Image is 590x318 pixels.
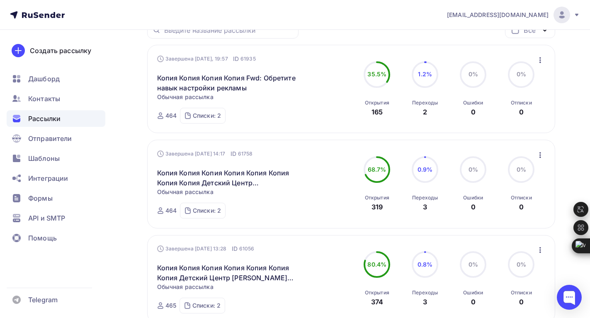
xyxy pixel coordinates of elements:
[164,26,294,35] input: Введите название рассылки
[28,233,57,243] span: Помощь
[505,22,555,38] button: Все
[463,289,483,296] div: Ошибки
[423,107,427,117] div: 2
[157,263,299,283] a: Копия Копия Копия Копия Копия Копия Копия Детский Центр [PERSON_NAME][GEOGRAPHIC_DATA]
[469,261,478,268] span: 0%
[165,301,176,310] div: 465
[157,188,214,196] span: Обычная рассылка
[519,107,524,117] div: 0
[524,25,535,35] div: Все
[157,283,214,291] span: Обычная рассылка
[471,297,476,307] div: 0
[157,73,299,93] a: Копия Копия Копия Копия Fwd: Обретите навык настройки рекламы
[511,194,532,201] div: Отписки
[7,90,105,107] a: Контакты
[157,245,255,253] div: Завершена [DATE] 13:28
[30,46,91,56] div: Создать рассылку
[517,261,526,268] span: 0%
[157,93,214,101] span: Обычная рассылка
[447,7,580,23] a: [EMAIL_ADDRESS][DOMAIN_NAME]
[367,261,386,268] span: 80.4%
[365,194,389,201] div: Открытия
[7,130,105,147] a: Отправители
[7,190,105,206] a: Формы
[7,70,105,87] a: Дашборд
[365,289,389,296] div: Открытия
[517,166,526,173] span: 0%
[193,206,221,215] div: Списки: 2
[519,202,524,212] div: 0
[28,213,65,223] span: API и SMTP
[423,297,427,307] div: 3
[232,245,238,253] span: ID
[231,150,236,158] span: ID
[412,100,438,106] div: Переходы
[239,245,255,253] span: 61056
[418,166,433,173] span: 0.9%
[157,168,299,188] a: Копия Копия Копия Копия Копия Копия Копия Копия Детский Центр [PERSON_NAME][GEOGRAPHIC_DATA]
[28,74,60,84] span: Дашборд
[238,150,253,158] span: 61758
[418,70,432,78] span: 1.2%
[28,173,68,183] span: Интеграции
[165,206,177,215] div: 464
[471,202,476,212] div: 0
[192,301,221,310] div: Списки: 2
[447,11,549,19] span: [EMAIL_ADDRESS][DOMAIN_NAME]
[371,107,383,117] div: 165
[368,166,386,173] span: 68.7%
[7,150,105,167] a: Шаблоны
[412,289,438,296] div: Переходы
[28,193,53,203] span: Формы
[412,194,438,201] div: Переходы
[511,100,532,106] div: Отписки
[471,107,476,117] div: 0
[157,150,253,158] div: Завершена [DATE] 14:17
[517,70,526,78] span: 0%
[418,261,433,268] span: 0.8%
[367,70,386,78] span: 35.5%
[469,166,478,173] span: 0%
[511,289,532,296] div: Отписки
[371,297,383,307] div: 374
[519,297,524,307] div: 0
[28,153,60,163] span: Шаблоны
[193,112,221,120] div: Списки: 2
[28,114,61,124] span: Рассылки
[7,110,105,127] a: Рассылки
[423,202,427,212] div: 3
[371,202,383,212] div: 319
[233,55,239,63] span: ID
[28,295,58,305] span: Telegram
[365,100,389,106] div: Открытия
[28,94,60,104] span: Контакты
[240,55,256,63] span: 61935
[157,55,256,63] div: Завершена [DATE], 19:57
[463,194,483,201] div: Ошибки
[463,100,483,106] div: Ошибки
[469,70,478,78] span: 0%
[28,134,72,143] span: Отправители
[165,112,177,120] div: 464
